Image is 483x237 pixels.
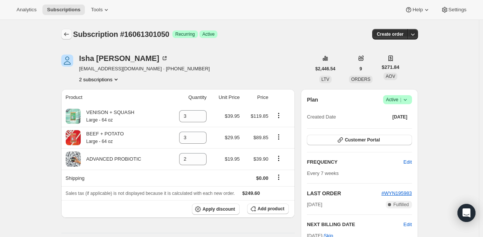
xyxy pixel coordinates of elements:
th: Price [242,89,270,106]
button: Settings [436,5,471,15]
h2: FREQUENCY [307,158,403,166]
div: ADVANCED PROBIOTIC [81,155,141,163]
span: $39.90 [254,156,269,162]
button: #WYN195983 [382,190,412,197]
th: Shipping [61,170,168,186]
span: Recurring [175,31,195,37]
span: $249.60 [242,190,260,196]
span: $119.85 [251,113,268,119]
button: Product actions [273,111,285,120]
span: Active [386,96,409,103]
a: #WYN195983 [382,190,412,196]
button: Customer Portal [307,135,412,145]
th: Unit Price [209,89,242,106]
span: Create order [377,31,403,37]
button: Subscriptions [61,29,72,39]
button: 9 [355,64,367,74]
span: $271.84 [382,64,399,71]
button: Product actions [273,133,285,141]
span: Subscriptions [47,7,80,13]
span: $89.85 [254,135,269,140]
span: Created Date [307,113,336,121]
span: Sales tax (if applicable) is not displayed because it is calculated with each new order. [66,191,235,196]
span: $29.95 [225,135,240,140]
button: Apply discount [192,204,240,215]
span: AOV [386,74,395,79]
span: $39.95 [225,113,240,119]
h2: Plan [307,96,318,103]
button: Subscriptions [42,5,85,15]
span: $0.00 [256,175,269,181]
span: Subscription #16061301050 [73,30,169,38]
span: Active [202,31,215,37]
img: product img [66,152,81,167]
span: | [400,97,401,103]
img: product img [66,130,81,145]
button: Product actions [273,154,285,163]
span: [EMAIL_ADDRESS][DOMAIN_NAME] · [PHONE_NUMBER] [79,65,210,73]
span: $2,446.54 [315,66,335,72]
span: $19.95 [225,156,240,162]
button: Shipping actions [273,173,285,181]
div: BEEF + POTATO [81,130,124,145]
small: Large - 64 oz [86,117,113,123]
img: product img [66,109,81,124]
button: Analytics [12,5,41,15]
span: Settings [448,7,466,13]
span: Apply discount [202,206,235,212]
button: Add product [247,204,289,214]
div: VENISON + SQUASH [81,109,134,124]
th: Quantity [168,89,209,106]
div: Isha [PERSON_NAME] [79,55,168,62]
span: [DATE] [392,114,408,120]
span: Edit [403,158,412,166]
button: Create order [372,29,408,39]
h2: LAST ORDER [307,190,381,197]
span: 9 [359,66,362,72]
span: Help [412,7,423,13]
button: Product actions [79,76,120,83]
span: Isha Kochhar [61,55,73,67]
span: Customer Portal [345,137,380,143]
span: LTV [321,77,329,82]
span: Tools [91,7,103,13]
span: Every 7 weeks [307,170,339,176]
button: Tools [86,5,115,15]
small: Large - 64 oz [86,139,113,144]
span: Fulfilled [393,202,409,208]
button: Edit [403,221,412,228]
button: Help [400,5,435,15]
span: Analytics [17,7,36,13]
span: Add product [258,206,284,212]
th: Product [61,89,168,106]
button: Edit [399,156,416,168]
button: $2,446.54 [311,64,340,74]
span: ORDERS [351,77,370,82]
h2: NEXT BILLING DATE [307,221,403,228]
div: Open Intercom Messenger [457,204,475,222]
span: [DATE] [307,201,322,208]
button: [DATE] [388,112,412,122]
